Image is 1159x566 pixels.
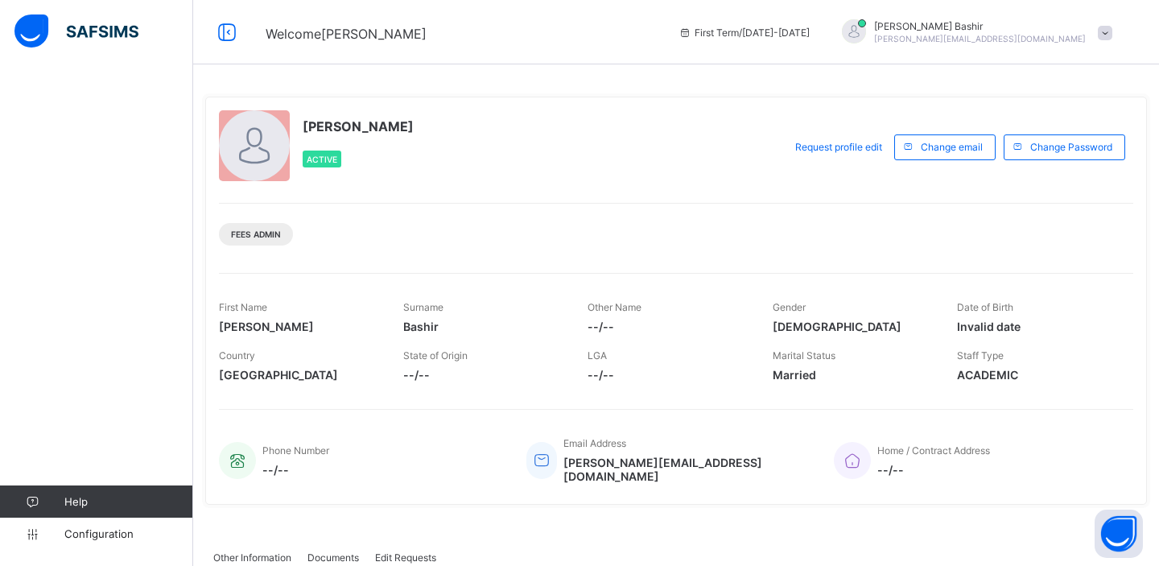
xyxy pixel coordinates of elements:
[874,34,1086,43] span: [PERSON_NAME][EMAIL_ADDRESS][DOMAIN_NAME]
[588,349,607,361] span: LGA
[213,552,291,564] span: Other Information
[1095,510,1143,558] button: Open asap
[219,301,267,313] span: First Name
[795,141,882,153] span: Request profile edit
[231,229,281,239] span: Fees Admin
[563,437,626,449] span: Email Address
[307,155,337,164] span: Active
[874,20,1086,32] span: [PERSON_NAME] Bashir
[773,320,933,333] span: [DEMOGRAPHIC_DATA]
[957,301,1013,313] span: Date of Birth
[266,26,427,42] span: Welcome [PERSON_NAME]
[957,368,1117,382] span: ACADEMIC
[403,349,468,361] span: State of Origin
[403,320,563,333] span: Bashir
[826,19,1120,46] div: HamidBashir
[307,552,359,564] span: Documents
[563,456,810,483] span: [PERSON_NAME][EMAIL_ADDRESS][DOMAIN_NAME]
[773,301,806,313] span: Gender
[303,118,414,134] span: [PERSON_NAME]
[219,349,255,361] span: Country
[1030,141,1112,153] span: Change Password
[588,368,748,382] span: --/--
[957,349,1004,361] span: Staff Type
[403,301,443,313] span: Surname
[64,495,192,508] span: Help
[957,320,1117,333] span: Invalid date
[678,27,810,39] span: session/term information
[262,463,329,477] span: --/--
[262,444,329,457] span: Phone Number
[64,527,192,540] span: Configuration
[14,14,138,48] img: safsims
[403,368,563,382] span: --/--
[773,349,835,361] span: Marital Status
[877,463,990,477] span: --/--
[773,368,933,382] span: Married
[877,444,990,457] span: Home / Contract Address
[921,141,983,153] span: Change email
[219,320,379,333] span: [PERSON_NAME]
[219,368,379,382] span: [GEOGRAPHIC_DATA]
[375,552,436,564] span: Edit Requests
[588,301,641,313] span: Other Name
[588,320,748,333] span: --/--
